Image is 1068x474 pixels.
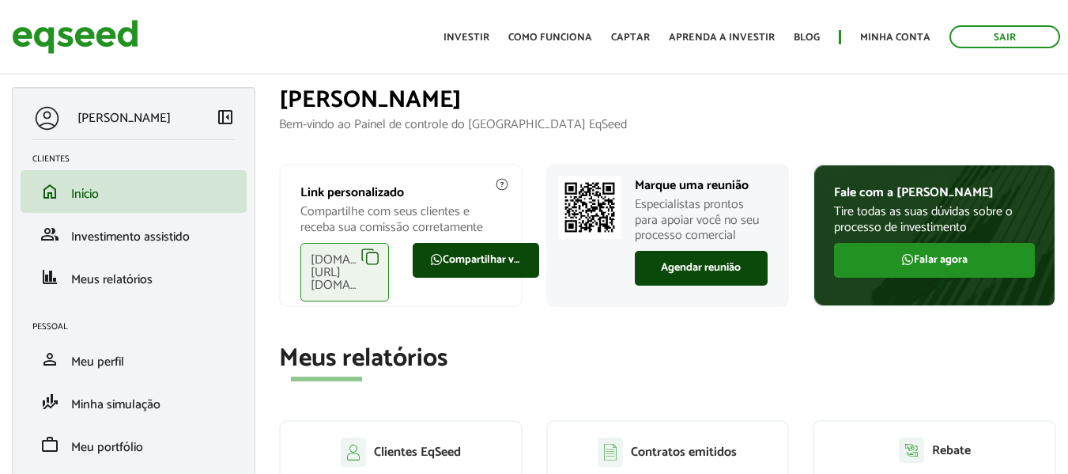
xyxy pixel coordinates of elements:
[216,108,235,130] a: Colapsar menu
[71,269,153,290] span: Meus relatórios
[300,243,389,301] div: [DOMAIN_NAME][URL][DOMAIN_NAME]
[279,87,1056,113] h1: [PERSON_NAME]
[279,117,1056,132] p: Bem-vindo ao Painel de controle do [GEOGRAPHIC_DATA] EqSeed
[21,170,247,213] li: Início
[32,154,247,164] h2: Clientes
[12,16,138,58] img: EqSeed
[834,185,1035,200] p: Fale com a [PERSON_NAME]
[341,438,366,466] img: agent-clientes.svg
[21,256,247,298] li: Meus relatórios
[669,32,775,43] a: Aprenda a investir
[32,182,235,201] a: homeInício
[40,267,59,286] span: finance
[495,177,509,191] img: agent-meulink-info2.svg
[430,253,443,266] img: FaWhatsapp.svg
[32,225,235,244] a: groupInvestimento assistido
[635,178,768,193] p: Marque uma reunião
[834,204,1035,234] p: Tire todas as suas dúvidas sobre o processo de investimento
[932,443,971,458] p: Rebate
[77,111,171,126] p: [PERSON_NAME]
[32,392,235,411] a: finance_modeMinha simulação
[71,226,190,248] span: Investimento assistido
[40,182,59,201] span: home
[611,32,650,43] a: Captar
[40,225,59,244] span: group
[71,437,143,458] span: Meu portfólio
[71,351,124,373] span: Meu perfil
[21,423,247,466] li: Meu portfólio
[21,338,247,381] li: Meu perfil
[374,445,461,460] p: Clientes EqSeed
[834,243,1035,278] a: Falar agora
[32,267,235,286] a: financeMeus relatórios
[71,394,160,415] span: Minha simulação
[635,197,768,243] p: Especialistas prontos para apoiar você no seu processo comercial
[279,345,1056,373] h2: Meus relatórios
[860,32,930,43] a: Minha conta
[32,350,235,369] a: personMeu perfil
[635,251,768,286] a: Agendar reunião
[32,435,235,454] a: workMeu portfólio
[300,185,501,200] p: Link personalizado
[40,350,59,369] span: person
[40,392,59,411] span: finance_mode
[631,445,737,460] p: Contratos emitidos
[21,213,247,256] li: Investimento assistido
[216,108,235,127] span: left_panel_close
[899,438,924,463] img: agent-relatorio.svg
[794,32,820,43] a: Blog
[558,176,621,239] img: Marcar reunião com consultor
[413,243,539,278] a: Compartilhar via WhatsApp
[508,32,592,43] a: Como funciona
[598,438,623,467] img: agent-contratos.svg
[901,253,914,266] img: FaWhatsapp.svg
[71,184,99,205] span: Início
[300,204,501,234] p: Compartilhe com seus clientes e receba sua comissão corretamente
[443,32,489,43] a: Investir
[32,322,247,332] h2: Pessoal
[21,381,247,423] li: Minha simulação
[40,435,59,454] span: work
[949,25,1060,48] a: Sair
